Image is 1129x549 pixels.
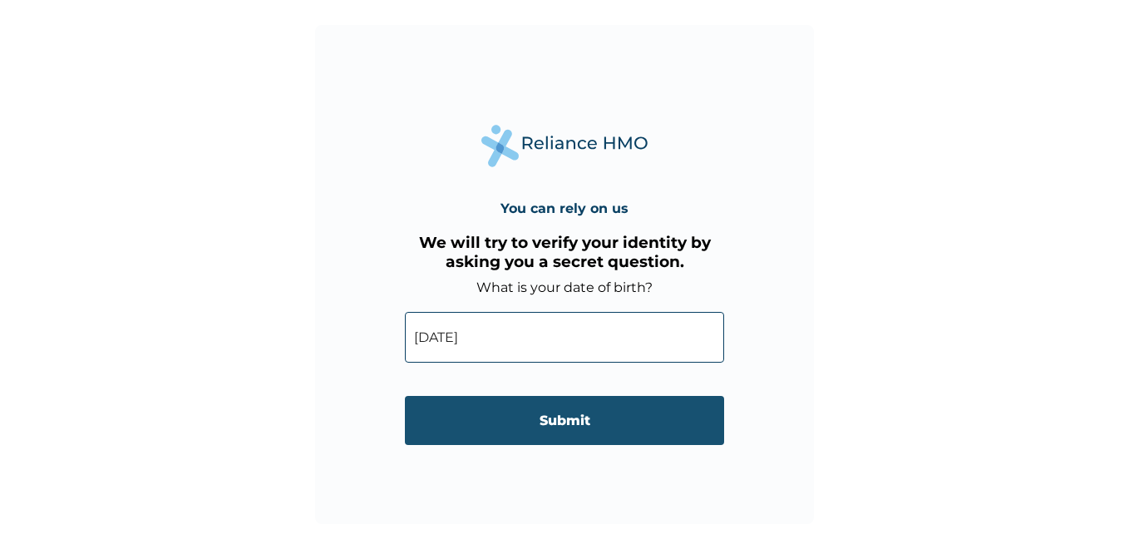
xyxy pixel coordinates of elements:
[405,312,724,363] input: DD-MM-YYYY
[405,396,724,445] input: Submit
[476,279,653,295] label: What is your date of birth?
[500,200,629,216] h4: You can rely on us
[481,125,648,167] img: Reliance Health's Logo
[405,233,724,271] h3: We will try to verify your identity by asking you a secret question.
